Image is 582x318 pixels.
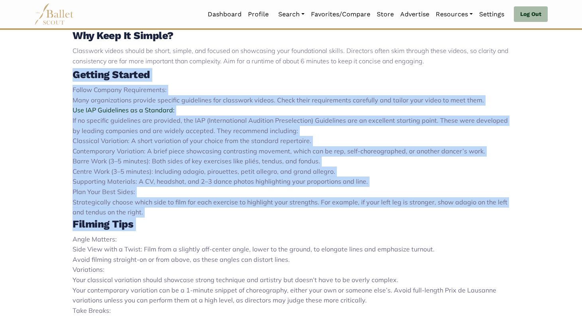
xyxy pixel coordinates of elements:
li: Angle Matters: [73,234,509,245]
a: Store [374,6,397,23]
li: If no specific guidelines are provided, the IAP (International Audition Preselection) Guidelines ... [73,105,509,136]
a: Profile [245,6,272,23]
li: Centre Work (3–5 minutes): Including adagio, pirouettes, petit allegro, and grand allegro. [73,167,509,177]
li: Follow Company Requirements: Many organizations provide specific guidelines for classwork videos.... [73,85,509,105]
a: Advertise [397,6,433,23]
li: Supporting Materials: A CV, headshot, and 2–3 dance photos highlighting your proportions and line. [73,177,509,187]
strong: Getting Started [73,69,150,80]
li: Your contemporary variation can be a 1-minute snippet of choreography, either your own or someone... [73,285,509,306]
a: Use IAP Guidelines as a Standard: [73,106,175,114]
li: Avoid filming straight-on or from above, as these angles can distort lines. [73,255,509,265]
a: Log Out [514,6,548,22]
li: Contemporary Variation: A brief piece showcasing contrasting movement, which can be rep, self-cho... [73,146,509,157]
a: Favorites/Compare [308,6,374,23]
a: Search [275,6,308,23]
a: Dashboard [204,6,245,23]
a: Resources [433,6,476,23]
strong: Why Keep It Simple? [73,29,173,41]
li: Plan Your Best Sides: Strategically choose which side to film for each exercise to highlight your... [73,187,509,218]
a: Settings [476,6,507,23]
p: Classwork videos should be short, simple, and focused on showcasing your foundational skills. Dir... [73,46,509,66]
strong: Filming Tips [73,218,133,230]
li: Barre Work (3–5 minutes): Both sides of key exercises like pliés, tendus, and fondus. [73,156,509,167]
li: Your classical variation should showcase strong technique and artistry but doesn’t have to be ove... [73,275,509,285]
li: Side View with a Twist: Film from a slightly off-center angle, lower to the ground, to elongate l... [73,244,509,255]
li: Variations: [73,265,509,275]
li: Classical Variation: A short variation of your choice from the standard repertoire. [73,136,509,146]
